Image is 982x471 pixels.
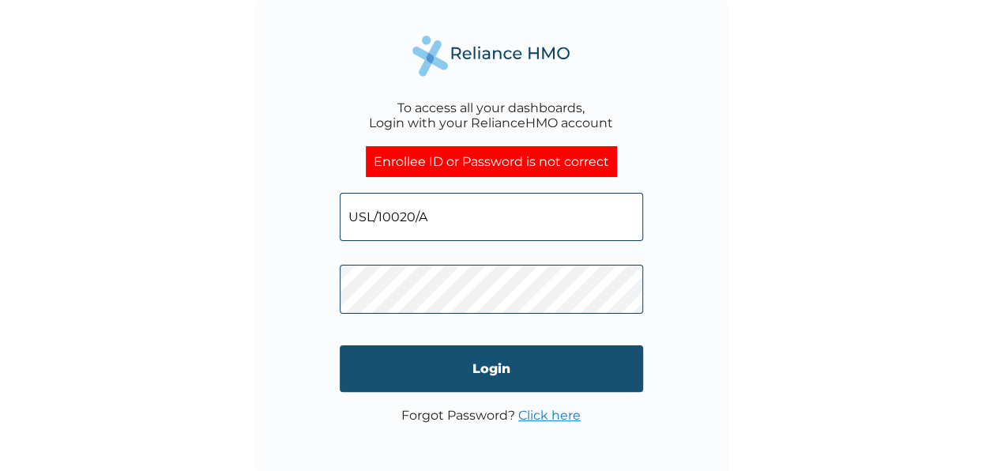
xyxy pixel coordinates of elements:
a: Click here [518,408,581,423]
input: Email address or HMO ID [340,193,643,241]
img: Reliance Health's Logo [412,36,570,76]
input: Login [340,345,643,392]
div: Enrollee ID or Password is not correct [366,146,617,177]
div: To access all your dashboards, Login with your RelianceHMO account [369,100,613,130]
p: Forgot Password? [401,408,581,423]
